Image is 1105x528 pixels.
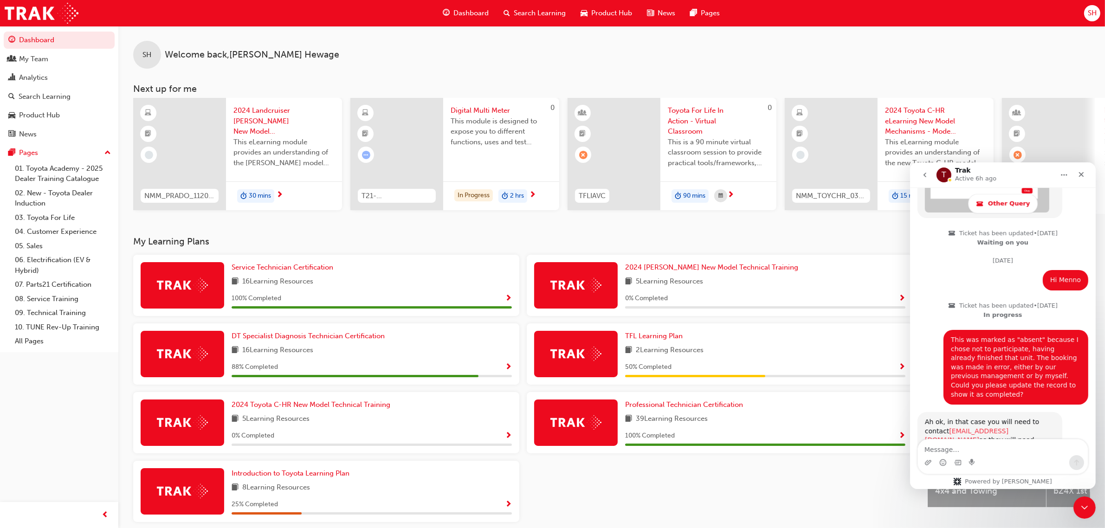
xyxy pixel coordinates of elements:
span: learningResourceType_ELEARNING-icon [797,107,803,119]
span: Show Progress [505,295,512,303]
span: 0 [550,103,555,112]
span: 90 mins [683,191,705,201]
button: Emoji picker [29,296,37,304]
span: booktick-icon [145,128,152,140]
img: Trak [550,347,601,361]
button: DashboardMy TeamAnalyticsSearch LearningProduct HubNews [4,30,115,144]
div: Search Learning [19,91,71,102]
button: Pages [4,144,115,161]
span: 0 [768,103,772,112]
a: 01. Toyota Academy - 2025 Dealer Training Catalogue [11,161,115,186]
span: next-icon [529,191,536,200]
span: duration-icon [502,190,508,202]
a: news-iconNews [640,4,683,23]
iframe: Intercom live chat [1073,496,1096,519]
span: learningRecordVerb_ABSENT-icon [1014,151,1022,159]
span: 4x4 and Towing [935,486,1039,496]
span: 2 hrs [510,191,524,201]
span: guage-icon [8,36,15,45]
a: Product Hub [4,107,115,124]
span: NMM_TOYCHR_032024_MODULE_1 [796,191,866,201]
span: book-icon [625,413,632,425]
a: 08. Service Training [11,292,115,306]
div: In Progress [454,189,493,202]
a: My Team [4,51,115,68]
span: 0 % Completed [232,431,274,441]
span: 2 Learning Resources [636,345,704,356]
span: calendar-icon [718,190,723,202]
a: 2024 Toyota C-HR New Model Technical Training [232,399,394,410]
span: car-icon [581,7,588,19]
a: Dashboard [4,32,115,49]
span: 39 Learning Resources [636,413,708,425]
span: book-icon [232,276,239,288]
span: pages-icon [690,7,697,19]
a: Professional Technician Certification [625,399,747,410]
span: book-icon [232,482,239,494]
button: Upload attachment [14,296,22,304]
span: book-icon [625,345,632,356]
span: News [658,8,675,19]
span: Pages [701,8,720,19]
span: learningResourceType_INSTRUCTOR_LED-icon [580,107,586,119]
h3: Next up for me [118,84,1105,94]
button: Show Progress [898,361,905,373]
span: learningResourceType_ELEARNING-icon [362,107,369,119]
button: Gif picker [44,296,52,304]
button: Show Progress [505,430,512,442]
span: Digital Multi Meter [451,105,552,116]
span: book-icon [232,345,239,356]
button: Send a message… [159,293,174,308]
span: pages-icon [8,149,15,157]
a: car-iconProduct Hub [573,4,640,23]
span: 15 mins [900,191,922,201]
span: Show Progress [898,363,905,372]
h3: My Learning Plans [133,236,913,247]
span: SH [143,50,152,60]
span: 50 % Completed [625,362,672,373]
span: T21-FOD_DMM_PREREQ [362,191,432,201]
button: Show Progress [898,293,905,304]
span: Toyota For Life In Action - Virtual Classroom [668,105,769,137]
a: Service Technician Certification [232,262,337,273]
div: News [19,129,37,140]
span: Dashboard [453,8,489,19]
img: Trak [5,3,78,24]
span: book-icon [625,276,632,288]
span: TFL Learning Plan [625,332,683,340]
span: next-icon [276,191,283,200]
a: NMM_PRADO_112024_MODULE_12024 Landcruiser [PERSON_NAME] New Model Mechanisms - Model Outline 1Thi... [133,98,342,210]
span: This eLearning module provides an understanding of the new Toyota C-HR model line-up and their Ka... [885,137,986,168]
span: Show Progress [898,295,905,303]
span: booktick-icon [797,128,803,140]
span: news-icon [647,7,654,19]
iframe: Intercom live chat [910,162,1096,489]
span: Product Hub [591,8,632,19]
span: TFLIAVC [579,191,606,201]
div: Ah ok, in that case you will need to contact[EMAIL_ADDRESS][DOMAIN_NAME]as they will need assess ... [7,250,152,338]
a: Analytics [4,69,115,86]
span: Show Progress [898,432,905,440]
span: booktick-icon [362,128,369,140]
a: 07. Parts21 Certification [11,277,115,292]
button: Show Progress [505,293,512,304]
span: learningResourceType_INSTRUCTOR_LED-icon [1014,107,1021,119]
span: 8 Learning Resources [242,482,310,494]
span: guage-icon [443,7,450,19]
